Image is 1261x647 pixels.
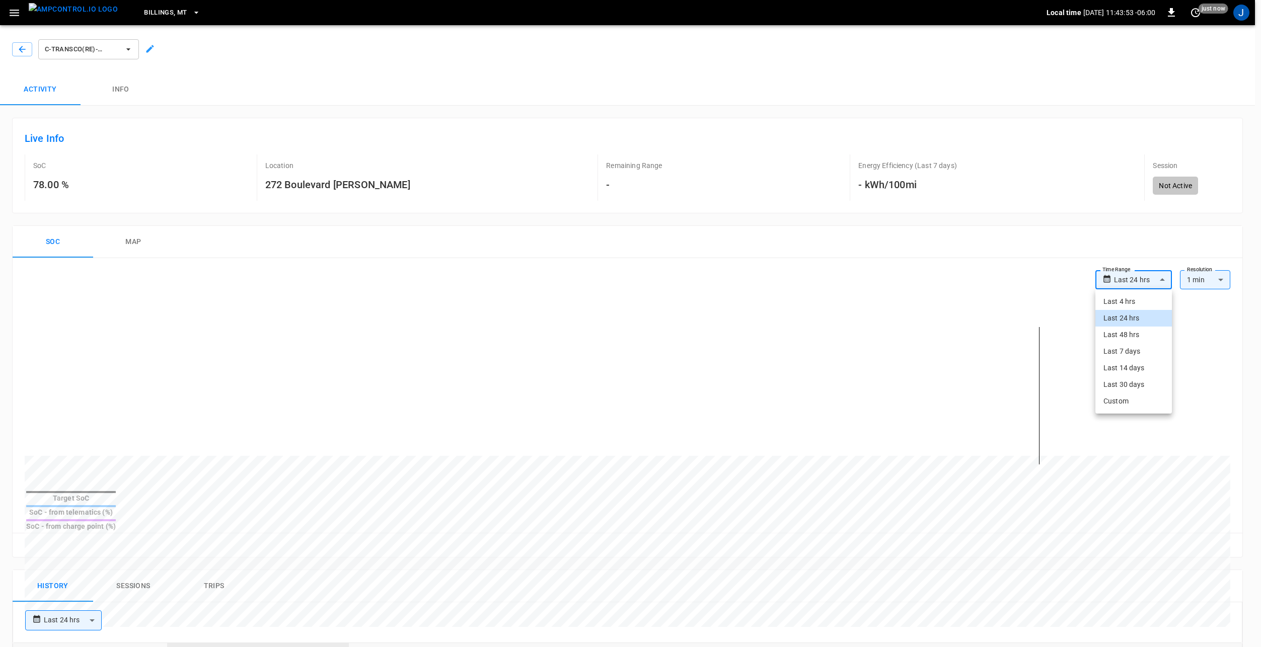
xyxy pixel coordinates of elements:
[1095,393,1172,410] li: Custom
[1095,310,1172,327] li: Last 24 hrs
[1095,360,1172,376] li: Last 14 days
[1095,376,1172,393] li: Last 30 days
[1095,293,1172,310] li: Last 4 hrs
[1095,327,1172,343] li: Last 48 hrs
[1095,343,1172,360] li: Last 7 days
